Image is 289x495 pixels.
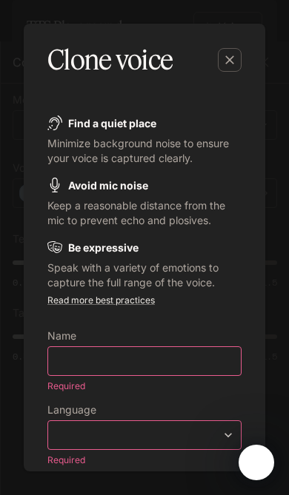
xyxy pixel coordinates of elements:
[47,294,155,306] a: Read more best practices
[47,453,231,468] p: Required
[68,241,139,254] b: Be expressive
[239,445,274,480] iframe: Intercom live chat
[47,331,76,341] p: Name
[47,136,242,166] p: Minimize background noise to ensure your voice is captured clearly.
[47,379,231,394] p: Required
[47,198,242,228] p: Keep a reasonable distance from the mic to prevent echo and plosives.
[47,41,173,78] h5: Clone voice
[47,260,242,290] p: Speak with a variety of emotions to capture the full range of the voice.
[68,179,148,192] b: Avoid mic noise
[48,428,241,442] div: ​
[47,405,96,415] p: Language
[68,117,156,129] b: Find a quiet place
